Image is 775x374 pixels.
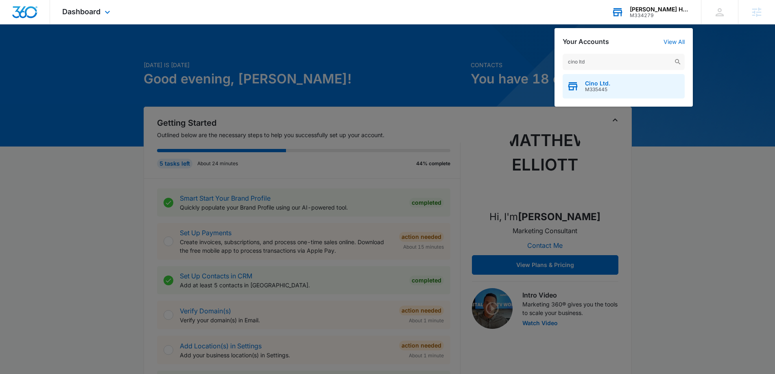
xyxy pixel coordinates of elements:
span: Cino Ltd. [585,80,610,87]
span: M335445 [585,87,610,92]
input: Search Accounts [563,54,685,70]
a: View All [664,38,685,45]
span: Dashboard [62,7,100,16]
div: account name [630,6,689,13]
button: Cino Ltd.M335445 [563,74,685,98]
h2: Your Accounts [563,38,609,46]
div: account id [630,13,689,18]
